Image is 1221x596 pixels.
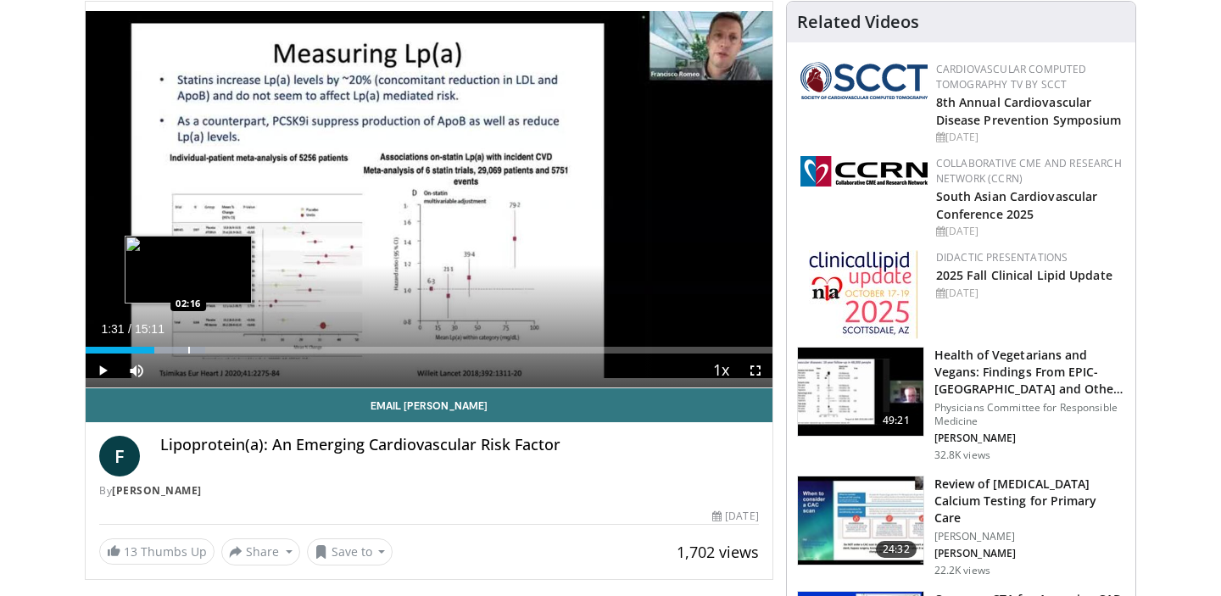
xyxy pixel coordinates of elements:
[160,436,759,454] h4: Lipoprotein(a): An Emerging Cardiovascular Risk Factor
[936,130,1122,145] div: [DATE]
[936,286,1122,301] div: [DATE]
[934,347,1125,398] h3: Health of Vegetarians and Vegans: Findings From EPIC-[GEOGRAPHIC_DATA] and Othe…
[739,354,772,387] button: Fullscreen
[876,412,917,429] span: 49:21
[934,547,1125,560] p: [PERSON_NAME]
[124,543,137,560] span: 13
[86,354,120,387] button: Play
[934,476,1125,526] h3: Review of [MEDICAL_DATA] Calcium Testing for Primary Care
[112,483,202,498] a: [PERSON_NAME]
[797,347,1125,462] a: 49:21 Health of Vegetarians and Vegans: Findings From EPIC-[GEOGRAPHIC_DATA] and Othe… Physicians...
[125,236,252,304] img: image.jpeg
[86,2,772,388] video-js: Video Player
[936,224,1122,239] div: [DATE]
[705,354,739,387] button: Playback Rate
[876,541,917,558] span: 24:32
[936,62,1087,92] a: Cardiovascular Computed Tomography TV by SCCT
[936,94,1122,128] a: 8th Annual Cardiovascular Disease Prevention Symposium
[798,348,923,436] img: 606f2b51-b844-428b-aa21-8c0c72d5a896.150x105_q85_crop-smart_upscale.jpg
[712,509,758,524] div: [DATE]
[800,156,928,187] img: a04ee3ba-8487-4636-b0fb-5e8d268f3737.png.150x105_q85_autocrop_double_scale_upscale_version-0.2.png
[809,250,918,339] img: d65bce67-f81a-47c5-b47d-7b8806b59ca8.jpg.150x105_q85_autocrop_double_scale_upscale_version-0.2.jpg
[798,476,923,565] img: f4af32e0-a3f3-4dd9-8ed6-e543ca885e6d.150x105_q85_crop-smart_upscale.jpg
[934,530,1125,543] p: [PERSON_NAME]
[135,322,164,336] span: 15:11
[86,347,772,354] div: Progress Bar
[99,483,759,499] div: By
[934,401,1125,428] p: Physicians Committee for Responsible Medicine
[800,62,928,99] img: 51a70120-4f25-49cc-93a4-67582377e75f.png.150x105_q85_autocrop_double_scale_upscale_version-0.2.png
[86,388,772,422] a: Email [PERSON_NAME]
[936,156,1122,186] a: Collaborative CME and Research Network (CCRN)
[677,542,759,562] span: 1,702 views
[797,12,919,32] h4: Related Videos
[936,188,1098,222] a: South Asian Cardiovascular Conference 2025
[934,564,990,577] p: 22.2K views
[99,538,215,565] a: 13 Thumbs Up
[99,436,140,476] a: F
[936,250,1122,265] div: Didactic Presentations
[934,448,990,462] p: 32.8K views
[120,354,153,387] button: Mute
[934,432,1125,445] p: [PERSON_NAME]
[307,538,393,565] button: Save to
[797,476,1125,577] a: 24:32 Review of [MEDICAL_DATA] Calcium Testing for Primary Care [PERSON_NAME] [PERSON_NAME] 22.2K...
[101,322,124,336] span: 1:31
[128,322,131,336] span: /
[936,267,1112,283] a: 2025 Fall Clinical Lipid Update
[221,538,300,565] button: Share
